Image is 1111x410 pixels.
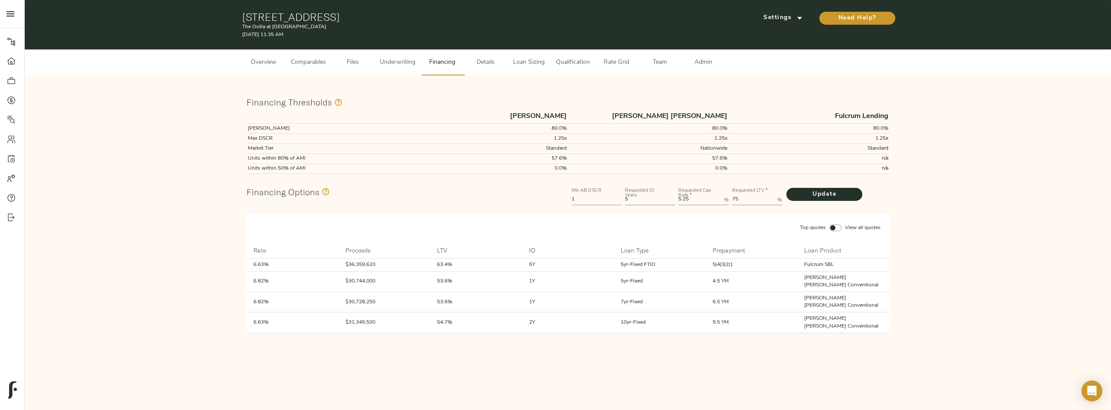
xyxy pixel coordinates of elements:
[437,245,447,256] div: LTV
[437,245,459,256] span: LTV
[247,164,407,174] td: Units within 50% of AMI
[247,134,407,144] td: Max DSCR
[247,124,407,134] td: [PERSON_NAME]
[242,31,677,39] p: [DATE] 11:35 AM
[729,144,889,154] td: Standard
[729,164,889,174] td: n/a
[706,312,798,333] td: 9.5 YM
[797,292,889,312] td: [PERSON_NAME] [PERSON_NAME] Conventional
[469,57,502,68] span: Details
[600,57,633,68] span: Rate Grid
[407,134,568,144] td: 1.25x
[797,258,889,271] td: Fulcrum SBL
[572,188,601,193] label: Min AB DSCR
[407,124,568,134] td: 80.0%
[408,111,567,122] h6: [PERSON_NAME]
[729,134,889,144] td: 1.25x
[621,245,648,256] div: Loan Type
[430,271,522,292] td: 53.6%
[332,97,342,108] svg: Each market has a predefined leverage and DSCR (debt service coverage ratio) limit. Know how much...
[730,111,888,122] h6: Fulcrum Lending
[713,245,745,256] div: Prepayment
[713,245,756,256] span: Prepayment
[407,164,568,174] td: 0.0%
[804,245,853,256] span: Loan Product
[522,292,614,312] td: 1Y
[625,188,663,198] label: Requested IO Years
[380,57,415,68] span: Underwriting
[568,154,729,164] td: 57.6%
[522,271,614,292] td: 1Y
[777,196,782,204] p: %
[568,164,729,174] td: 0.0%
[729,154,889,164] td: n/a
[750,12,815,25] button: Settings
[729,124,889,134] td: 80.0%
[644,57,677,68] span: Team
[426,57,459,68] span: Financing
[798,222,828,233] div: Top quotes
[339,271,431,292] td: $30,744,000
[319,187,330,197] svg: Click any quote below to view detailed terms and all associated fees. No hidden fees here.
[786,188,862,201] button: Update
[568,144,729,154] td: Nationwide
[513,57,546,68] span: Loan Sizing
[336,57,369,68] span: Files
[522,258,614,271] td: 5Y
[247,144,407,154] td: Market Tier
[568,124,729,134] td: 80.0%
[732,188,767,193] label: Requested LTV
[614,271,706,292] td: 5yr-Fixed
[614,312,706,333] td: 10yr-Fixed
[843,222,882,233] div: View all quotes
[407,144,568,154] td: Standard
[247,187,319,197] h3: Financing Options
[430,258,522,271] td: 63.4%
[568,134,729,144] td: 1.25x
[678,188,716,198] label: Requested Cap Rate
[529,245,546,256] span: IO
[706,258,798,271] td: 5|4|3|2|1
[569,111,727,122] h6: [PERSON_NAME] [PERSON_NAME]
[247,312,339,333] td: 6.63%
[706,271,798,292] td: 4.5 YM
[621,245,660,256] span: Loan Type
[529,245,535,256] div: IO
[724,196,729,204] p: %
[345,245,382,256] span: Proceeds
[339,292,431,312] td: $30,728,250
[253,245,277,256] span: Rate
[687,57,720,68] span: Admin
[242,23,677,31] p: The Ovilla at [GEOGRAPHIC_DATA]
[291,57,326,68] span: Comparables
[345,245,371,256] div: Proceeds
[247,154,407,164] td: Units within 80% of AMI
[819,12,895,25] button: Need Help?
[828,13,887,24] span: Need Help?
[556,57,590,68] span: Qualification
[797,271,889,292] td: [PERSON_NAME] [PERSON_NAME] Conventional
[795,219,886,237] button: Top quotesView all quotes
[242,11,677,23] h1: [STREET_ADDRESS]
[795,189,854,200] span: Update
[614,258,706,271] td: 5yr-Fixed FTIO
[247,97,332,107] h3: Financing Thresholds
[430,312,522,333] td: 54.7%
[247,292,339,312] td: 6.82%
[430,292,522,312] td: 53.6%
[706,292,798,312] td: 6.5 YM
[247,57,280,68] span: Overview
[1081,380,1102,401] div: Open Intercom Messenger
[339,258,431,271] td: $36,359,620
[247,258,339,271] td: 6.63%
[407,154,568,164] td: 57.6%
[522,312,614,333] td: 2Y
[804,245,841,256] div: Loan Product
[247,271,339,292] td: 6.82%
[759,13,807,23] span: Settings
[339,312,431,333] td: $31,349,500
[797,312,889,333] td: [PERSON_NAME] [PERSON_NAME] Conventional
[253,245,266,256] div: Rate
[614,292,706,312] td: 7yr-Fixed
